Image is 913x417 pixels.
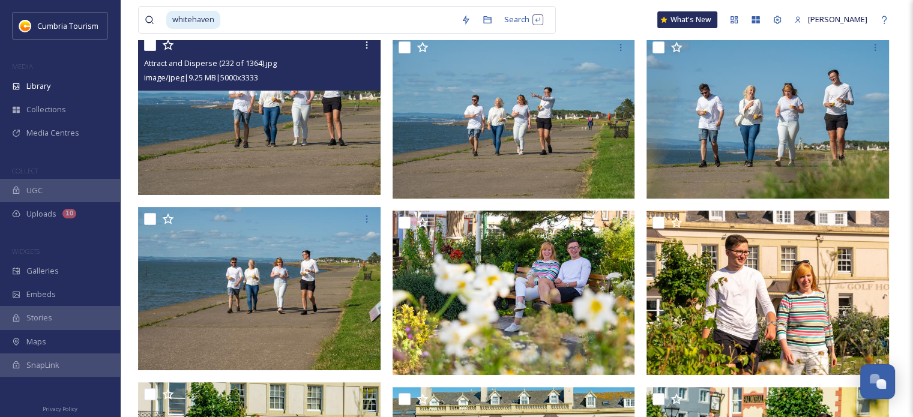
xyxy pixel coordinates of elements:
[860,364,895,399] button: Open Chat
[26,312,52,323] span: Stories
[498,8,549,31] div: Search
[657,11,717,28] a: What's New
[19,20,31,32] img: images.jpg
[62,209,76,218] div: 10
[12,166,38,175] span: COLLECT
[808,14,867,25] span: [PERSON_NAME]
[26,80,50,92] span: Library
[393,35,638,199] img: Attract and Disperse (231 of 1364).jpg
[144,72,258,83] span: image/jpeg | 9.25 MB | 5000 x 3333
[166,11,220,28] span: whitehaven
[43,401,77,415] a: Privacy Policy
[43,405,77,413] span: Privacy Policy
[393,211,638,374] img: Attract and Disperse (228 of 1364).jpg
[144,58,277,68] span: Attract and Disperse (232 of 1364).jpg
[37,20,98,31] span: Cumbria Tourism
[12,62,33,71] span: MEDIA
[646,35,892,199] img: Attract and Disperse (230 of 1364).jpg
[26,185,43,196] span: UGC
[26,265,59,277] span: Galleries
[26,104,66,115] span: Collections
[26,208,56,220] span: Uploads
[138,33,381,195] img: Attract and Disperse (232 of 1364).jpg
[26,289,56,300] span: Embeds
[26,359,59,371] span: SnapLink
[788,8,873,31] a: [PERSON_NAME]
[26,127,79,139] span: Media Centres
[12,247,40,256] span: WIDGETS
[646,211,892,374] img: Attract and Disperse (227 of 1364).jpg
[26,336,46,347] span: Maps
[138,207,384,371] img: Attract and Disperse (229 of 1364).jpg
